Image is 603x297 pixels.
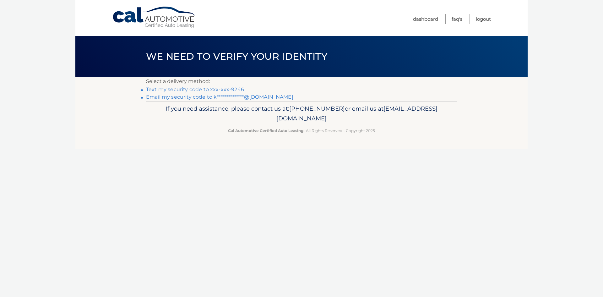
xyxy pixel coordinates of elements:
[146,51,327,62] span: We need to verify your identity
[413,14,438,24] a: Dashboard
[150,104,453,124] p: If you need assistance, please contact us at: or email us at
[146,77,457,86] p: Select a delivery method:
[289,105,345,112] span: [PHONE_NUMBER]
[476,14,491,24] a: Logout
[452,14,462,24] a: FAQ's
[112,6,197,29] a: Cal Automotive
[228,128,303,133] strong: Cal Automotive Certified Auto Leasing
[150,127,453,134] p: - All Rights Reserved - Copyright 2025
[146,86,244,92] a: Text my security code to xxx-xxx-9246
